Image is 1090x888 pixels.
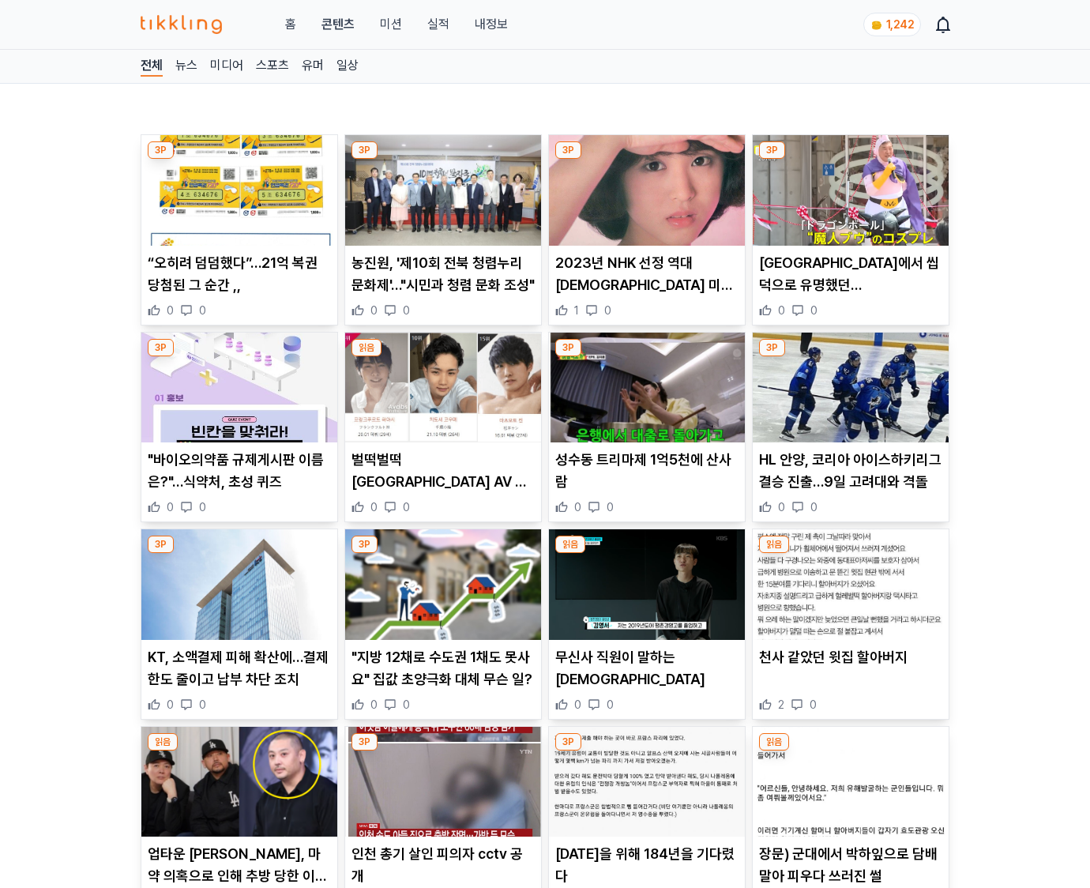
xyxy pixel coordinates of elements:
div: 3P [148,339,174,356]
span: 0 [167,303,174,318]
div: 읽음 [555,536,585,553]
span: 0 [810,697,817,713]
a: 홈 [285,15,296,34]
div: 3P [351,141,378,159]
span: 0 [403,697,410,713]
div: 3P 농진원, '제10회 전북 청렴누리문화제'…"시민과 청렴 문화 조성" 농진원, '제10회 전북 청렴누리문화제'…"시민과 청렴 문화 조성" 0 0 [344,134,542,325]
div: 읽음 벌떡벌떡 일본 AV 남배우 연령 근황 벌떡벌떡 [GEOGRAPHIC_DATA] AV 남배우 연령 근황 0 0 [344,332,542,523]
span: 0 [574,697,581,713]
div: 3P [351,536,378,553]
div: 3P 2023년 NHK 선정 역대 일본 미녀 17선 2023년 NHK 선정 역대 [DEMOGRAPHIC_DATA] 미녀 17선 1 0 [548,134,746,325]
div: 3P KT, 소액결제 피해 확산에…결제 한도 줄이고 납부 차단 조치 KT, 소액결제 피해 확산에…결제 한도 줄이고 납부 차단 조치 0 0 [141,529,338,720]
p: 성수동 트리마제 1억5천에 산사람 [555,449,739,493]
p: HL 안양, 코리아 아이스하키리그 결승 진출…9일 고려대와 격돌 [759,449,942,493]
span: 0 [574,499,581,515]
a: 유머 [302,56,324,77]
div: 읽음 [759,733,789,751]
p: "바이오의약품 규제게시판 이름은?"…식약처, 초성 퀴즈 [148,449,331,493]
span: 0 [403,499,410,515]
p: "지방 12채로 수도권 1채도 못사요" 집값 초양극화 대체 무슨 일? [351,646,535,690]
span: 0 [778,303,785,318]
img: 오늘을 위해 184년을 기다렸다 [549,727,745,837]
img: 2023년 NHK 선정 역대 일본 미녀 17선 [549,135,745,246]
p: 장문) 군대에서 박하잎으로 담배말아 피우다 쓰러진 썰 [759,843,942,887]
div: 읽음 무신사 직원이 말하는 무신사 복지 무신사 직원이 말하는 [DEMOGRAPHIC_DATA] 0 0 [548,529,746,720]
p: 농진원, '제10회 전북 청렴누리문화제'…"시민과 청렴 문화 조성" [351,252,535,296]
div: 3P [148,536,174,553]
span: 0 [604,303,611,318]
img: 업타운 카를로스, 마약 의혹으로 인해 추방 당한 이후 한국 돌아온 근황과 해체했던 진짜 이유 (+결혼, 인스타, 컴백, 논란) [141,727,337,837]
a: 일상 [336,56,359,77]
span: 0 [167,499,174,515]
span: 0 [607,697,614,713]
img: 장문) 군대에서 박하잎으로 담배말아 피우다 쓰러진 썰 [753,727,949,837]
span: 0 [199,499,206,515]
p: 무신사 직원이 말하는 [DEMOGRAPHIC_DATA] [555,646,739,690]
span: 2 [778,697,784,713]
img: “오히려 덤덤했다”…21억 복권 당첨된 그 순간 ,, [141,135,337,246]
p: 2023년 NHK 선정 역대 [DEMOGRAPHIC_DATA] 미녀 17선 [555,252,739,296]
a: coin 1,242 [863,13,918,36]
img: KT, 소액결제 피해 확산에…결제 한도 줄이고 납부 차단 조치 [141,529,337,640]
div: 3P [555,141,581,159]
div: 읽음 [351,339,381,356]
p: KT, 소액결제 피해 확산에…결제 한도 줄이고 납부 차단 조치 [148,646,331,690]
img: "바이오의약품 규제게시판 이름은?"…식약처, 초성 퀴즈 [141,333,337,443]
span: 0 [370,697,378,713]
a: 내정보 [475,15,508,34]
p: 천사 같았던 윗집 할아버지 [759,646,942,668]
div: 읽음 [759,536,789,553]
span: 0 [199,697,206,713]
p: [DATE]을 위해 184년을 기다렸다 [555,843,739,887]
a: 전체 [141,56,163,77]
img: 벌떡벌떡 일본 AV 남배우 연령 근황 [345,333,541,443]
span: 0 [199,303,206,318]
div: 읽음 천사 같았던 윗집 할아버지 천사 같았던 윗집 할아버지 2 0 [752,529,949,720]
img: 천사 같았던 윗집 할아버지 [753,529,949,640]
img: coin [870,19,883,32]
img: "지방 12채로 수도권 1채도 못사요" 집값 초양극화 대체 무슨 일? [345,529,541,640]
a: 콘텐츠 [321,15,355,34]
div: 3P [555,733,581,751]
div: 3P “오히려 덤덤했다”…21억 복권 당첨된 그 순간 ,, “오히려 덤덤했다”…21억 복권 당첨된 그 순간 ,, 0 0 [141,134,338,325]
div: 3P "지방 12채로 수도권 1채도 못사요" 집값 초양극화 대체 무슨 일? "지방 12채로 수도권 1채도 못사요" 집값 초양극화 대체 무슨 일? 0 0 [344,529,542,720]
span: 0 [370,303,378,318]
div: 읽음 [148,733,178,751]
a: 스포츠 [256,56,289,77]
a: 뉴스 [175,56,197,77]
span: 0 [607,499,614,515]
img: 인천 총기 살인 피의자 cctv 공개 [345,727,541,837]
span: 0 [403,303,410,318]
p: 인천 총기 살인 피의자 cctv 공개 [351,843,535,887]
p: 벌떡벌떡 [GEOGRAPHIC_DATA] AV 남배우 연령 근황 [351,449,535,493]
p: 업타운 [PERSON_NAME], 마약 의혹으로 인해 추방 당한 이후 [GEOGRAPHIC_DATA] 돌아온 근황과 해체했던 진짜 이유 (+결혼, 인스타, 컴백, 논란) [148,843,331,887]
div: 3P [148,141,174,159]
div: 3P 일본에서 씹덕으로 유명했던 이시바 총리 [GEOGRAPHIC_DATA]에서 씹덕으로 유명했던 [PERSON_NAME] 총리 0 0 [752,134,949,325]
button: 미션 [380,15,402,34]
span: 1 [574,303,579,318]
span: 0 [810,499,817,515]
div: 3P [555,339,581,356]
span: 0 [370,499,378,515]
span: 0 [778,499,785,515]
div: 3P "바이오의약품 규제게시판 이름은?"…식약처, 초성 퀴즈 "바이오의약품 규제게시판 이름은?"…식약처, 초성 퀴즈 0 0 [141,332,338,523]
img: 티끌링 [141,15,222,34]
p: “오히려 덤덤했다”…21억 복권 당첨된 그 순간 ,, [148,252,331,296]
div: 3P HL 안양, 코리아 아이스하키리그 결승 진출…9일 고려대와 격돌 HL 안양, 코리아 아이스하키리그 결승 진출…9일 고려대와 격돌 0 0 [752,332,949,523]
img: HL 안양, 코리아 아이스하키리그 결승 진출…9일 고려대와 격돌 [753,333,949,443]
span: 0 [167,697,174,713]
div: 3P 성수동 트리마제 1억5천에 산사람 성수동 트리마제 1억5천에 산사람 0 0 [548,332,746,523]
img: 일본에서 씹덕으로 유명했던 이시바 총리 [753,135,949,246]
span: 1,242 [886,18,914,31]
a: 미디어 [210,56,243,77]
div: 3P [759,339,785,356]
div: 3P [759,141,785,159]
div: 3P [351,733,378,751]
img: 농진원, '제10회 전북 청렴누리문화제'…"시민과 청렴 문화 조성" [345,135,541,246]
span: 0 [810,303,817,318]
img: 무신사 직원이 말하는 무신사 복지 [549,529,745,640]
img: 성수동 트리마제 1억5천에 산사람 [549,333,745,443]
p: [GEOGRAPHIC_DATA]에서 씹덕으로 유명했던 [PERSON_NAME] 총리 [759,252,942,296]
a: 실적 [427,15,449,34]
